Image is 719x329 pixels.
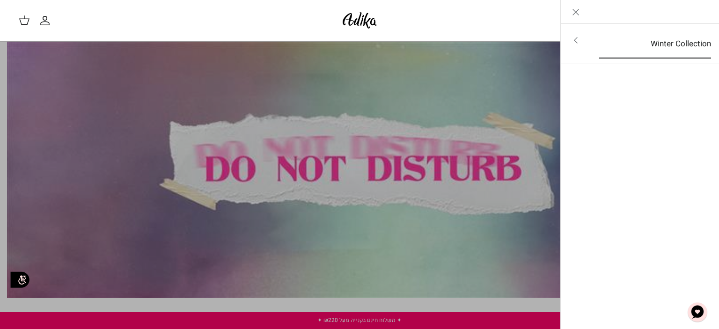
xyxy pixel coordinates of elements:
[340,9,380,31] img: Adika IL
[7,267,33,293] img: accessibility_icon02.svg
[683,298,712,326] button: צ'אט
[39,15,54,26] a: החשבון שלי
